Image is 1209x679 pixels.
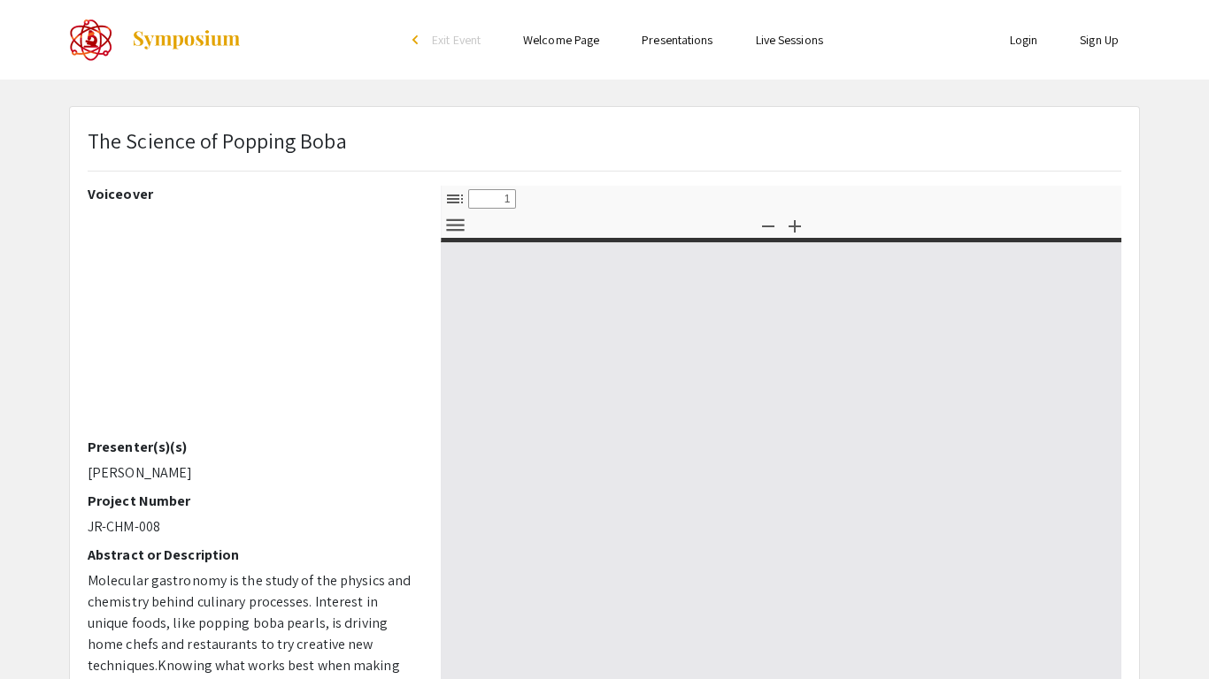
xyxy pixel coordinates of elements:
span: Molecular gastronomy is the study of the physics and chemistry behind culinary processes. Interes... [88,571,411,675]
span: Exit Event [432,32,481,48]
button: Tools [440,212,470,238]
img: The 2022 CoorsTek Denver Metro Regional Science and Engineering Fair [69,18,113,62]
a: Login [1010,32,1038,48]
h2: Abstract or Description [88,546,414,563]
p: The Science of Popping Boba [88,125,347,156]
a: Sign Up [1080,32,1119,48]
img: Symposium by ForagerOne [131,29,242,50]
h2: Voiceover [88,186,414,202]
a: Live Sessions [756,32,823,48]
p: [PERSON_NAME] [88,462,414,484]
a: Welcome Page [523,32,599,48]
h2: Project Number [88,492,414,509]
iframe: YouTube video player [88,210,414,439]
input: Page [468,189,516,209]
button: Zoom Out [753,212,783,238]
h2: Presenter(s)(s) [88,439,414,455]
p: JR-CHM-008 [88,516,414,538]
a: Presentations [642,32,712,48]
a: The 2022 CoorsTek Denver Metro Regional Science and Engineering Fair [69,18,242,62]
div: arrow_back_ios [412,34,423,45]
button: Toggle Sidebar [440,186,470,211]
button: Zoom In [780,212,810,238]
